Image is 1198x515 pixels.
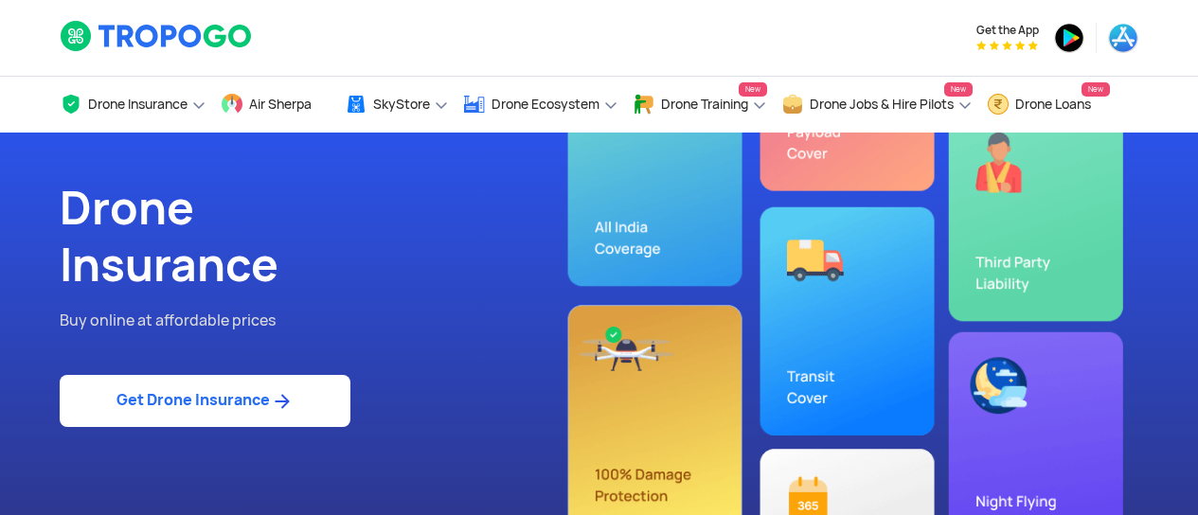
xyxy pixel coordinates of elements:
span: Drone Ecosystem [492,97,599,112]
span: Drone Insurance [88,97,188,112]
span: New [1082,82,1110,97]
a: Air Sherpa [221,77,331,133]
img: App Raking [976,41,1038,50]
span: Air Sherpa [249,97,312,112]
a: Drone Insurance [60,77,206,133]
a: SkyStore [345,77,449,133]
a: Get Drone Insurance [60,375,350,427]
h1: Drone Insurance [60,180,585,293]
p: Buy online at affordable prices [60,309,585,333]
span: SkyStore [373,97,430,112]
span: Drone Training [661,97,748,112]
span: Get the App [976,23,1039,38]
span: Drone Loans [1015,97,1091,112]
a: Drone LoansNew [987,77,1110,133]
a: Drone TrainingNew [633,77,767,133]
img: logoHeader.svg [60,20,254,52]
span: Drone Jobs & Hire Pilots [810,97,954,112]
img: ic_playstore.png [1054,23,1084,53]
span: New [739,82,767,97]
a: Drone Jobs & Hire PilotsNew [781,77,973,133]
img: ic_appstore.png [1108,23,1138,53]
img: ic_arrow_forward_blue.svg [270,390,294,413]
a: Drone Ecosystem [463,77,618,133]
span: New [944,82,973,97]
